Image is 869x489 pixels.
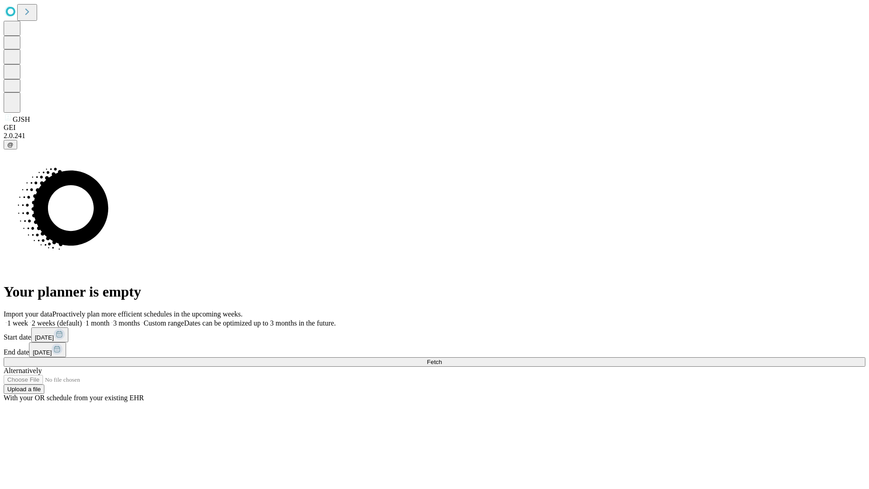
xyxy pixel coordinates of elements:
span: 2 weeks (default) [32,319,82,327]
div: End date [4,342,865,357]
div: Start date [4,327,865,342]
span: GJSH [13,115,30,123]
span: 1 month [86,319,110,327]
button: @ [4,140,17,149]
span: Import your data [4,310,53,318]
div: GEI [4,124,865,132]
button: Fetch [4,357,865,367]
h1: Your planner is empty [4,283,865,300]
span: 3 months [113,319,140,327]
span: Dates can be optimized up to 3 months in the future. [184,319,336,327]
div: 2.0.241 [4,132,865,140]
span: [DATE] [35,334,54,341]
span: Proactively plan more efficient schedules in the upcoming weeks. [53,310,243,318]
span: Alternatively [4,367,42,374]
span: [DATE] [33,349,52,356]
span: Custom range [143,319,184,327]
button: Upload a file [4,384,44,394]
span: With your OR schedule from your existing EHR [4,394,144,402]
span: 1 week [7,319,28,327]
span: Fetch [427,359,442,365]
button: [DATE] [31,327,68,342]
span: @ [7,141,14,148]
button: [DATE] [29,342,66,357]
